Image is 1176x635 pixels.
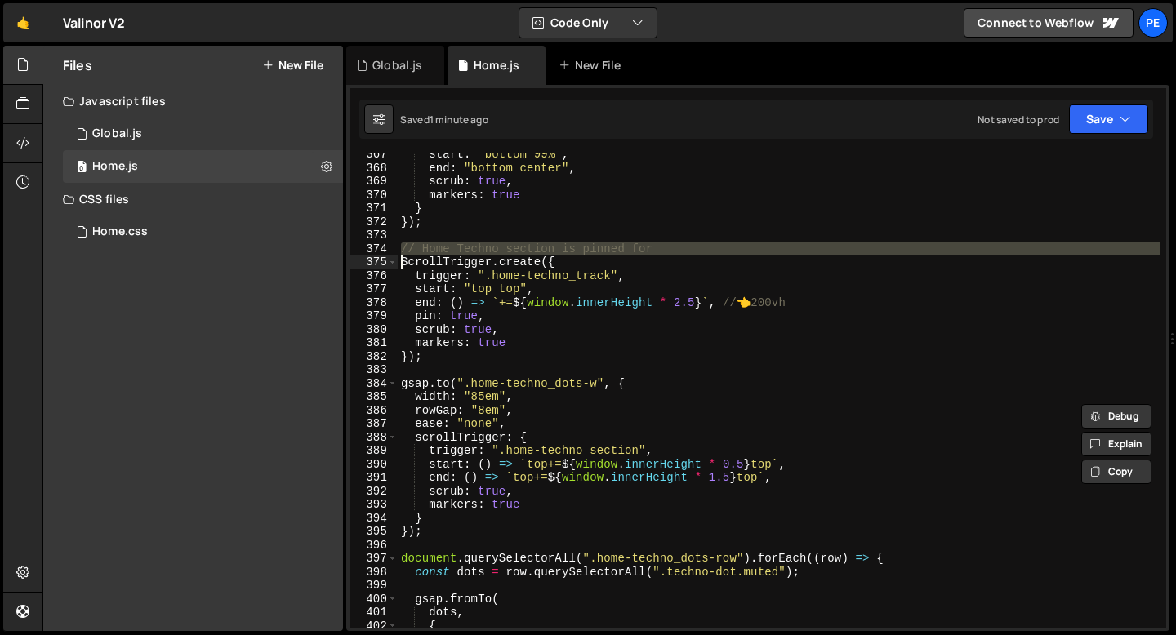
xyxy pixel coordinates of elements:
div: 388 [350,431,398,445]
div: Valinor V2 [63,13,126,33]
div: 1 minute ago [430,113,488,127]
button: Explain [1081,432,1151,456]
div: 374 [350,242,398,256]
div: 398 [350,566,398,579]
button: New File [262,59,323,72]
div: 381 [350,336,398,350]
span: 0 [77,162,87,175]
div: 373 [350,229,398,242]
div: 383 [350,363,398,377]
div: 384 [350,377,398,391]
div: 367 [350,148,398,162]
div: 397 [350,552,398,566]
a: Connect to Webflow [964,8,1134,38]
a: Pe [1138,8,1168,38]
a: 🤙 [3,3,43,42]
div: 391 [350,471,398,485]
div: 385 [350,390,398,404]
button: Copy [1081,460,1151,484]
div: 372 [350,215,398,229]
div: 370 [350,189,398,202]
div: 378 [350,296,398,310]
div: 389 [350,444,398,458]
div: 379 [350,309,398,323]
div: 17312/48098.js [63,118,343,150]
div: 375 [350,255,398,269]
div: 396 [350,539,398,553]
button: Code Only [519,8,657,38]
div: Global.js [372,57,422,73]
div: 392 [350,485,398,499]
div: Global.js [92,127,142,141]
button: Save [1069,104,1148,134]
div: Saved [400,113,488,127]
div: CSS files [43,183,343,215]
div: 17312/48036.css [63,215,343,248]
div: 394 [350,512,398,526]
div: 17312/48035.js [63,150,343,183]
div: 368 [350,162,398,175]
div: 377 [350,282,398,296]
div: 402 [350,619,398,633]
div: 376 [350,269,398,283]
button: Debug [1081,404,1151,429]
div: 393 [350,498,398,512]
div: New File [559,57,627,73]
div: Javascript files [43,85,343,118]
div: Home.js [474,57,519,73]
div: 371 [350,202,398,215]
div: 400 [350,593,398,606]
div: 390 [350,458,398,472]
div: Not saved to prod [978,113,1059,127]
div: 401 [350,606,398,619]
div: 380 [350,323,398,337]
div: 395 [350,525,398,539]
div: Home.js [92,159,138,174]
div: 399 [350,579,398,593]
div: 387 [350,417,398,431]
div: 382 [350,350,398,364]
div: 369 [350,175,398,189]
div: Home.css [92,224,148,239]
div: 386 [350,404,398,418]
h2: Files [63,56,92,74]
